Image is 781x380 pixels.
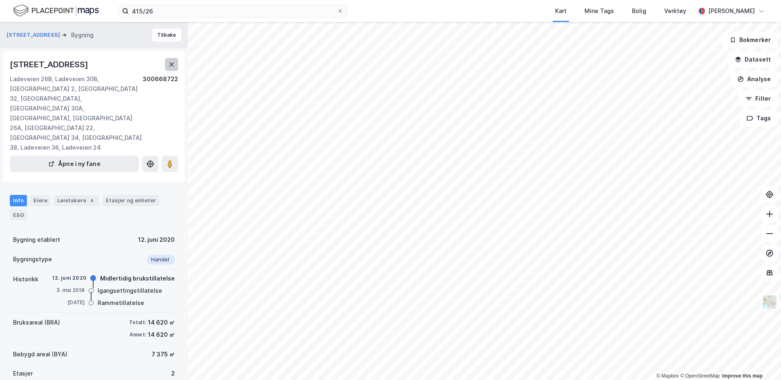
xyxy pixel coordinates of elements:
[88,197,96,205] div: 4
[52,287,85,294] div: 3. mai 2018
[10,74,143,152] div: Ladeveien 26B, Ladeveien 30B, [GEOGRAPHIC_DATA] 2, [GEOGRAPHIC_DATA] 32, [GEOGRAPHIC_DATA], [GEOG...
[13,4,99,18] img: logo.f888ab2527a4732fd821a326f86c7f29.svg
[52,274,87,282] div: 12. juni 2020
[152,29,181,42] button: Tilbake
[152,349,175,359] div: 7 375 ㎡
[10,210,27,220] div: ESG
[148,318,175,327] div: 14 620 ㎡
[664,6,686,16] div: Verktøy
[555,6,567,16] div: Kart
[730,71,778,87] button: Analyse
[52,299,85,306] div: [DATE]
[129,319,146,326] div: Totalt:
[632,6,646,16] div: Bolig
[740,341,781,380] iframe: Chat Widget
[13,318,60,327] div: Bruksareal (BRA)
[708,6,755,16] div: [PERSON_NAME]
[13,369,33,378] div: Etasjer
[106,197,156,204] div: Etasjer og enheter
[129,331,146,338] div: Annet:
[10,195,27,206] div: Info
[138,235,175,245] div: 12. juni 2020
[13,274,38,284] div: Historikk
[143,74,178,152] div: 300668722
[98,298,144,308] div: Rammetillatelse
[740,341,781,380] div: Kontrollprogram for chat
[762,294,777,310] img: Z
[154,369,175,378] div: 2
[71,30,94,40] div: Bygning
[10,58,90,71] div: [STREET_ADDRESS]
[740,110,778,126] button: Tags
[728,51,778,68] button: Datasett
[13,254,52,264] div: Bygningstype
[722,373,763,379] a: Improve this map
[30,195,51,206] div: Eiere
[10,156,139,172] button: Åpne i ny fane
[7,31,62,39] button: [STREET_ADDRESS]
[13,235,60,245] div: Bygning etablert
[54,195,99,206] div: Leietakere
[13,349,67,359] div: Bebygd areal (BYA)
[148,330,175,340] div: 14 620 ㎡
[585,6,614,16] div: Mine Tags
[129,5,337,17] input: Søk på adresse, matrikkel, gårdeiere, leietakere eller personer
[98,286,162,296] div: Igangsettingstillatelse
[723,32,778,48] button: Bokmerker
[100,274,175,283] div: Midlertidig brukstillatelse
[680,373,720,379] a: OpenStreetMap
[656,373,679,379] a: Mapbox
[739,91,778,107] button: Filter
